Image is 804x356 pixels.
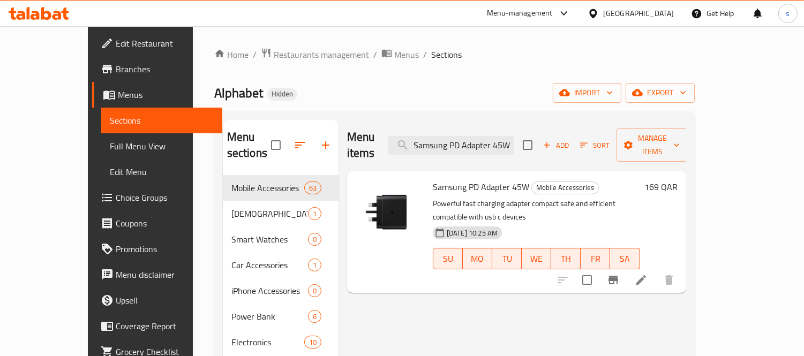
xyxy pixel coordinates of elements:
span: TU [497,251,517,267]
button: import [553,83,621,103]
button: MO [463,248,492,269]
span: MO [467,251,488,267]
span: Upsell [116,294,214,307]
div: items [308,284,321,297]
span: 0 [309,286,321,296]
h6: 169 QAR [644,179,678,194]
span: Power Bank [231,310,308,323]
span: [DATE] 10:25 AM [442,228,502,238]
h2: Menu sections [227,129,271,161]
a: Edit Restaurant [92,31,222,56]
span: 6 [309,312,321,322]
div: items [304,181,321,194]
button: Sort [577,137,612,154]
button: FR [581,248,610,269]
span: Mobile Accessories [532,181,598,194]
span: 0 [309,234,321,245]
a: Menu disclaimer [92,262,222,287]
span: iPhone Accessories [231,284,308,297]
span: Sort items [573,137,617,154]
div: items [308,233,321,246]
button: TH [551,248,581,269]
div: [DEMOGRAPHIC_DATA] Speaker1 [223,201,339,226]
a: Choice Groups [92,185,222,210]
span: Edit Menu [110,165,214,178]
button: export [626,83,695,103]
img: Samsung PD Adapter 45W [356,179,424,248]
li: / [423,48,427,61]
span: Car Accessories [231,259,308,271]
span: Full Menu View [110,140,214,153]
span: Menu disclaimer [116,268,214,281]
button: delete [656,267,682,293]
span: Electronics [231,336,304,349]
span: export [634,86,686,100]
a: Menus [92,82,222,108]
a: Branches [92,56,222,82]
a: Menus [381,48,419,62]
span: 63 [305,183,321,193]
li: / [253,48,257,61]
button: Add section [313,132,339,158]
div: Electronics10 [223,329,339,355]
span: Promotions [116,243,214,255]
p: Powerful fast charging adapter compact safe and efficient compatible with usb c devices [433,197,640,224]
span: Hidden [267,89,297,99]
span: Select all sections [265,134,287,156]
div: Smart Watches0 [223,226,339,252]
button: SA [610,248,640,269]
div: Menu-management [487,7,553,20]
h2: Menu items [347,129,375,161]
div: Mobile Accessories63 [223,175,339,201]
span: WE [526,251,547,267]
span: s [786,7,790,19]
span: Coupons [116,217,214,230]
span: TH [555,251,576,267]
div: [GEOGRAPHIC_DATA] [603,7,674,19]
div: items [308,259,321,271]
div: Car Accessories1 [223,252,339,278]
span: Manage items [625,132,680,158]
span: SU [438,251,459,267]
button: SU [433,248,463,269]
span: 1 [309,209,321,219]
a: Home [214,48,249,61]
span: SA [614,251,635,267]
span: Add [542,139,570,152]
li: / [373,48,377,61]
a: Promotions [92,236,222,262]
a: Sections [101,108,222,133]
a: Upsell [92,287,222,313]
button: Branch-specific-item [600,267,626,293]
span: [DEMOGRAPHIC_DATA] Speaker [231,207,308,220]
div: items [308,310,321,323]
span: Mobile Accessories [231,181,304,194]
span: Add item [539,137,573,154]
span: Coverage Report [116,320,214,332]
span: Sort [580,139,610,152]
button: Add [539,137,573,154]
span: Smart Watches [231,233,308,246]
span: Sections [431,48,462,61]
span: Branches [116,63,214,75]
div: iPhone Accessories0 [223,278,339,304]
button: TU [492,248,522,269]
span: Edit Restaurant [116,37,214,50]
a: Restaurants management [261,48,369,62]
span: Sort sections [287,132,313,158]
span: Alphabet [214,81,263,105]
span: 1 [309,260,321,270]
div: items [308,207,321,220]
input: search [388,136,514,155]
a: Full Menu View [101,133,222,159]
span: Select to update [576,269,598,291]
span: Restaurants management [274,48,369,61]
span: Sections [110,114,214,127]
a: Coverage Report [92,313,222,339]
span: import [561,86,613,100]
span: Choice Groups [116,191,214,204]
div: Power Bank6 [223,304,339,329]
